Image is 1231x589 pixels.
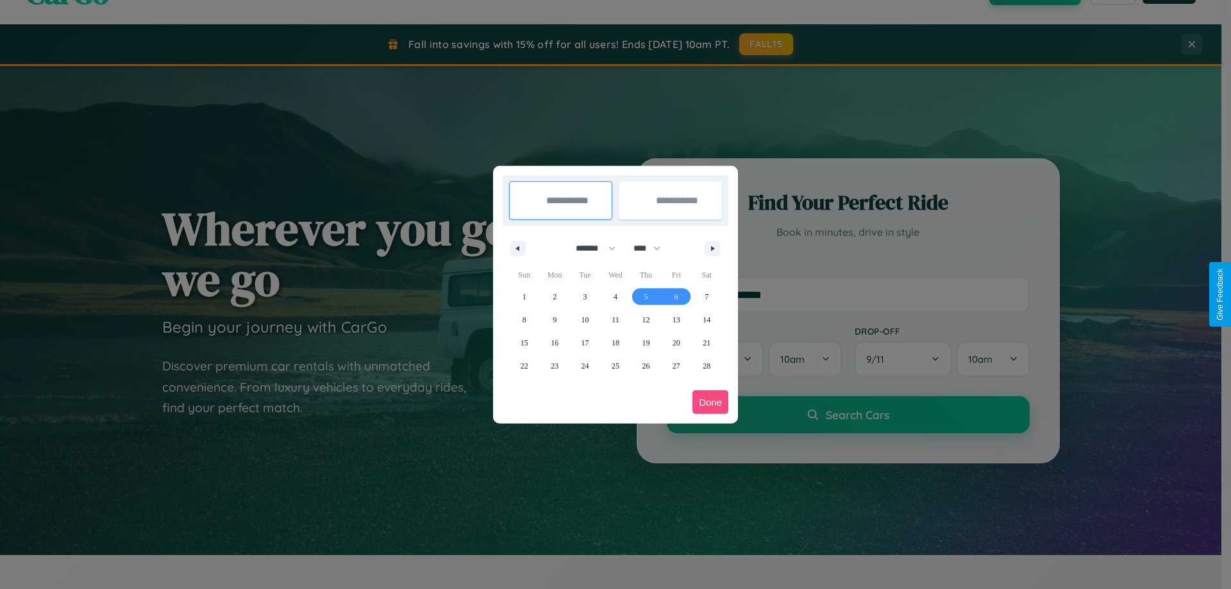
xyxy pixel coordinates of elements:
[642,331,649,354] span: 19
[583,285,587,308] span: 3
[692,390,728,414] button: Done
[631,265,661,285] span: Thu
[551,331,558,354] span: 16
[509,265,539,285] span: Sun
[614,285,617,308] span: 4
[705,285,708,308] span: 7
[582,354,589,377] span: 24
[570,265,600,285] span: Tue
[523,308,526,331] span: 8
[509,354,539,377] button: 22
[692,285,722,308] button: 7
[703,308,710,331] span: 14
[570,285,600,308] button: 3
[631,354,661,377] button: 26
[551,354,558,377] span: 23
[539,308,569,331] button: 9
[539,354,569,377] button: 23
[692,308,722,331] button: 14
[631,308,661,331] button: 12
[661,285,691,308] button: 6
[539,285,569,308] button: 2
[523,285,526,308] span: 1
[521,331,528,354] span: 15
[673,308,680,331] span: 13
[570,308,600,331] button: 10
[553,285,557,308] span: 2
[631,285,661,308] button: 5
[661,265,691,285] span: Fri
[612,354,619,377] span: 25
[1216,269,1225,320] div: Give Feedback
[703,354,710,377] span: 28
[642,308,649,331] span: 12
[600,265,630,285] span: Wed
[703,331,710,354] span: 21
[509,331,539,354] button: 15
[539,331,569,354] button: 16
[692,331,722,354] button: 21
[539,265,569,285] span: Mon
[570,331,600,354] button: 17
[600,354,630,377] button: 25
[631,331,661,354] button: 19
[600,331,630,354] button: 18
[673,331,680,354] span: 20
[673,354,680,377] span: 27
[553,308,557,331] span: 9
[570,354,600,377] button: 24
[661,308,691,331] button: 13
[661,354,691,377] button: 27
[642,354,649,377] span: 26
[692,354,722,377] button: 28
[509,308,539,331] button: 8
[692,265,722,285] span: Sat
[612,308,619,331] span: 11
[644,285,648,308] span: 5
[600,308,630,331] button: 11
[612,331,619,354] span: 18
[521,354,528,377] span: 22
[661,331,691,354] button: 20
[674,285,678,308] span: 6
[582,308,589,331] span: 10
[600,285,630,308] button: 4
[509,285,539,308] button: 1
[582,331,589,354] span: 17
